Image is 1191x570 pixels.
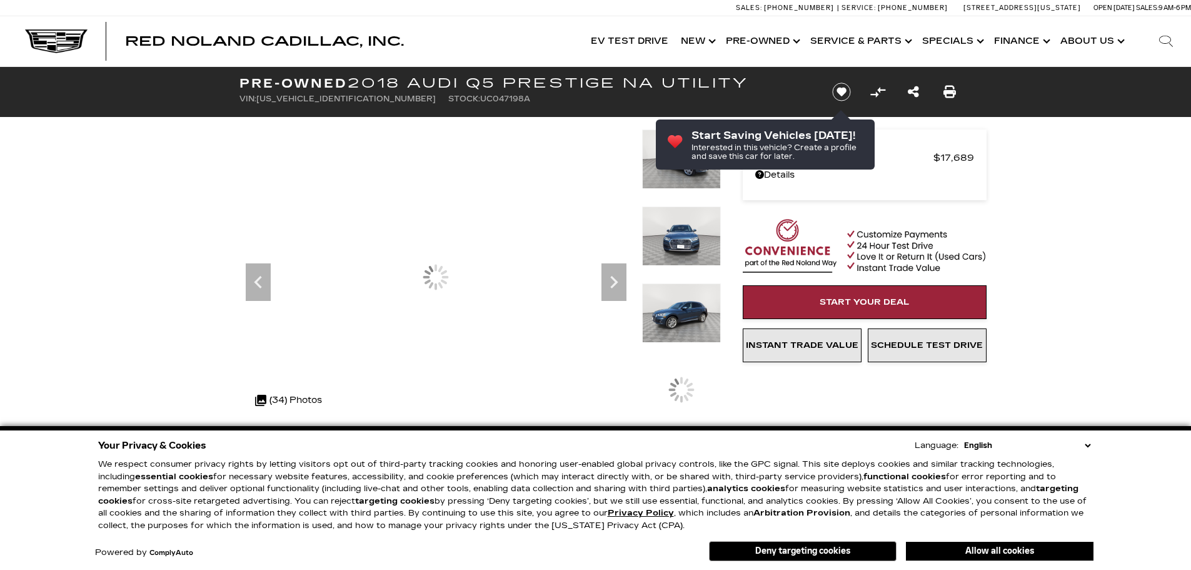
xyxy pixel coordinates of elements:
strong: targeting cookies [355,496,435,506]
strong: analytics cookies [707,484,785,494]
strong: targeting cookies [98,484,1078,506]
button: Allow all cookies [906,542,1093,561]
span: UC047198A [480,94,530,103]
span: $17,689 [933,149,974,166]
span: Sales: [1136,4,1158,12]
button: Deny targeting cookies [709,541,897,561]
a: Red Noland Cadillac, Inc. [125,35,404,48]
a: Finance [988,16,1054,66]
a: Share this Pre-Owned 2018 Audi Q5 Prestige NA Utility [908,83,919,101]
span: Sales: [736,4,762,12]
span: Start Your Deal [820,297,910,307]
a: New [675,16,720,66]
a: Red [PERSON_NAME] $17,689 [755,149,974,166]
select: Language Select [961,439,1093,452]
span: [US_VEHICLE_IDENTIFICATION_NUMBER] [256,94,436,103]
span: Instant Trade Value [746,340,858,350]
a: ComplyAuto [149,549,193,557]
div: Previous [246,263,271,301]
a: Schedule Test Drive [868,328,987,362]
a: Print this Pre-Owned 2018 Audi Q5 Prestige NA Utility [943,83,956,101]
div: Language: [915,442,958,450]
a: Pre-Owned [720,16,804,66]
button: Save vehicle [828,82,855,102]
span: Stock: [448,94,480,103]
strong: functional cookies [863,472,946,482]
span: Your Privacy & Cookies [98,437,206,454]
a: Service: [PHONE_NUMBER] [837,4,951,11]
img: Used 2018 Blue Audi Prestige image 4 [642,283,721,343]
h1: 2018 Audi Q5 Prestige NA Utility [239,76,812,90]
a: EV Test Drive [585,16,675,66]
span: Red Noland Cadillac, Inc. [125,34,404,49]
a: Specials [916,16,988,66]
span: 9 AM-6 PM [1158,4,1191,12]
a: Details [755,166,974,184]
a: Privacy Policy [608,508,674,518]
img: Used 2018 Blue Audi Prestige image 3 [642,206,721,266]
span: [PHONE_NUMBER] [764,4,834,12]
div: (34) Photos [249,385,328,415]
span: Schedule Test Drive [871,340,983,350]
img: Cadillac Dark Logo with Cadillac White Text [25,29,88,53]
strong: Pre-Owned [239,76,348,91]
strong: essential cookies [135,472,213,482]
a: Start Your Deal [743,285,987,319]
button: Compare vehicle [868,83,887,101]
span: VIN: [239,94,256,103]
span: Red [PERSON_NAME] [755,149,933,166]
div: Powered by [95,549,193,557]
a: Sales: [PHONE_NUMBER] [736,4,837,11]
a: Instant Trade Value [743,328,862,362]
p: We respect consumer privacy rights by letting visitors opt out of third-party tracking cookies an... [98,459,1093,532]
span: Open [DATE] [1093,4,1135,12]
a: Service & Parts [804,16,916,66]
strong: Arbitration Provision [753,508,850,518]
img: Used 2018 Blue Audi Prestige image 2 [642,130,721,189]
a: About Us [1054,16,1128,66]
div: Next [601,263,626,301]
span: Service: [842,4,876,12]
a: [STREET_ADDRESS][US_STATE] [963,4,1081,12]
span: [PHONE_NUMBER] [878,4,948,12]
